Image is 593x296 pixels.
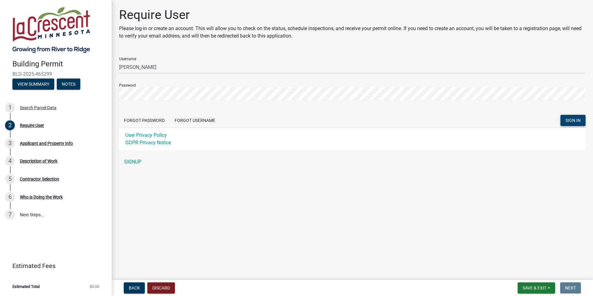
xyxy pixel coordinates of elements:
span: Back [129,285,140,290]
div: Description of Work [20,159,57,163]
div: 5 [5,174,15,184]
div: Search Parcel Data [20,105,56,110]
h4: Building Permit [12,60,107,69]
div: 1 [5,103,15,113]
a: SIGNUP [119,156,586,168]
button: Discard [147,282,175,294]
button: Save & Exit [518,282,555,294]
img: City of La Crescent, Minnesota [12,7,90,53]
button: Forgot Password [119,115,170,126]
button: View Summary [12,78,54,90]
div: 2 [5,120,15,130]
span: Next [565,285,576,290]
a: GDPR Privacy Notice [125,140,171,146]
a: Estimated Fees [5,260,102,272]
span: Save & Exit [523,285,546,290]
div: 7 [5,210,15,220]
span: SIGN IN [565,118,581,123]
button: Next [560,282,581,294]
p: Please log-in or create an account. This will allow you to check on the status, schedule inspecti... [119,25,586,40]
span: $0.00 [90,285,99,289]
button: Forgot Username [170,115,220,126]
span: BLD-2025-465299 [12,71,99,77]
div: Who is Doing the Work [20,195,63,199]
div: 3 [5,138,15,148]
button: Notes [57,78,80,90]
wm-modal-confirm: Summary [12,82,54,87]
h1: Require User [119,7,586,22]
div: 6 [5,192,15,202]
button: Back [124,282,145,294]
div: Applicant and Property Info [20,141,73,146]
a: User Privacy Policy [125,132,167,138]
wm-modal-confirm: Notes [57,82,80,87]
div: 4 [5,156,15,166]
button: SIGN IN [560,115,586,126]
div: Contractor Selection [20,177,59,181]
div: Require User [20,123,44,128]
span: Estimated Total [12,285,40,289]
